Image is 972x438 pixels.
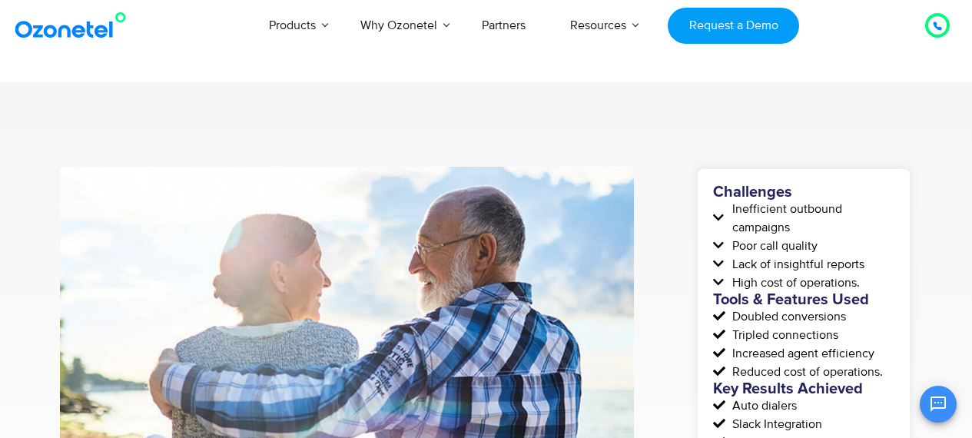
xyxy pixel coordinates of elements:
span: Lack of insightful reports [728,255,864,274]
a: Request a Demo [668,8,799,44]
span: Doubled conversions [728,307,846,326]
span: High cost of operations. [728,274,860,292]
span: Increased agent efficiency [728,344,874,363]
span: Tripled connections [728,326,838,344]
span: Slack Integration [728,415,822,433]
span: Inefficient outbound campaigns [728,200,895,237]
h5: Tools & Features Used [713,292,895,307]
h5: Challenges [713,184,895,200]
span: Reduced cost of operations. [728,363,883,381]
button: Open chat [920,386,957,423]
span: Poor call quality [728,237,818,255]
